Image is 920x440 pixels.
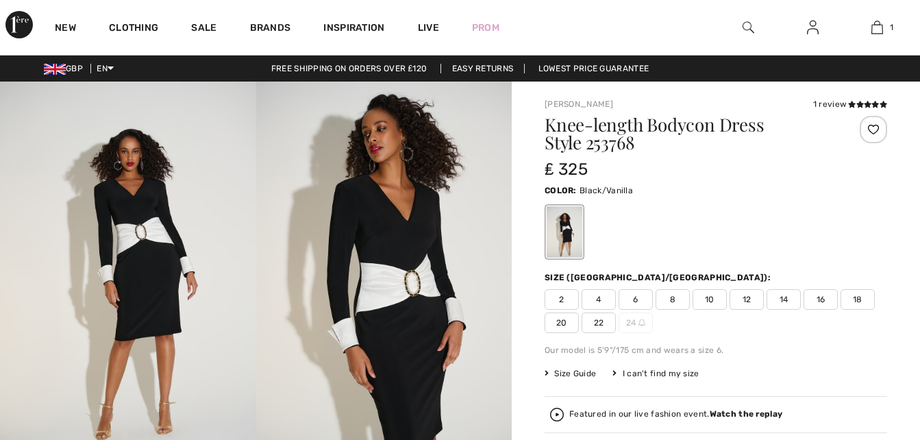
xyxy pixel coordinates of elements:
a: Sale [191,22,216,36]
a: Lowest Price Guarantee [527,64,660,73]
div: 1 review [813,98,887,110]
span: 24 [619,313,653,333]
div: Our model is 5'9"/175 cm and wears a size 6. [545,344,887,356]
span: 4 [582,289,616,310]
a: [PERSON_NAME] [545,99,613,109]
a: Prom [472,21,499,35]
img: UK Pound [44,64,66,75]
span: 10 [693,289,727,310]
span: 2 [545,289,579,310]
h1: Knee-length Bodycon Dress Style 253768 [545,116,830,151]
a: Free shipping on orders over ₤120 [260,64,438,73]
span: Inspiration [323,22,384,36]
a: 1 [845,19,908,36]
span: 6 [619,289,653,310]
span: 1 [890,21,893,34]
span: 16 [804,289,838,310]
span: 8 [656,289,690,310]
img: My Info [807,19,819,36]
span: EN [97,64,114,73]
div: I can't find my size [612,367,699,380]
img: 1ère Avenue [5,11,33,38]
a: Brands [250,22,291,36]
a: Live [418,21,439,35]
span: 14 [767,289,801,310]
div: Size ([GEOGRAPHIC_DATA]/[GEOGRAPHIC_DATA]): [545,271,773,284]
span: Black/Vanilla [580,186,633,195]
div: Black/Vanilla [547,206,582,258]
span: 18 [841,289,875,310]
a: Sign In [796,19,830,36]
img: My Bag [871,19,883,36]
img: search the website [743,19,754,36]
span: 20 [545,313,579,333]
strong: Watch the replay [710,409,783,419]
img: ring-m.svg [638,319,645,326]
span: GBP [44,64,88,73]
a: Clothing [109,22,158,36]
span: 12 [730,289,764,310]
img: Watch the replay [550,408,564,421]
span: ₤ 325 [545,160,588,179]
span: Color: [545,186,577,195]
a: Easy Returns [440,64,525,73]
span: Size Guide [545,367,596,380]
div: Featured in our live fashion event. [569,410,782,419]
a: New [55,22,76,36]
span: 22 [582,313,616,333]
